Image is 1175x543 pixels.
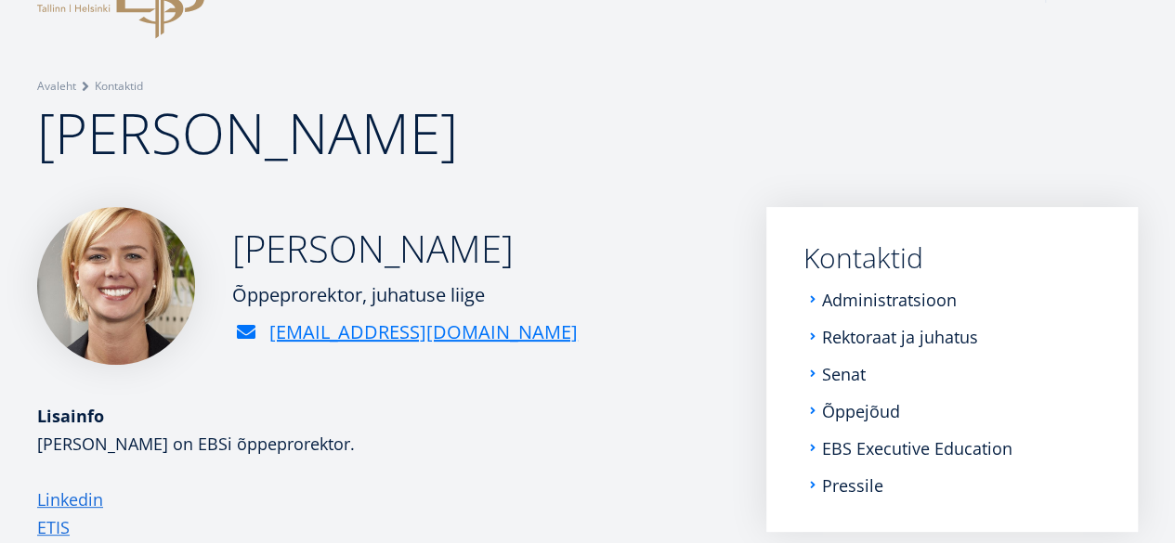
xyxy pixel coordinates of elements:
a: Avaleht [37,77,76,96]
h2: [PERSON_NAME] [232,226,578,272]
a: Linkedin [37,485,103,513]
a: EBS Executive Education [822,439,1012,458]
div: Õppeprorektor, juhatuse liige [232,281,578,309]
span: [PERSON_NAME] [37,95,458,171]
a: ETIS [37,513,70,541]
p: [PERSON_NAME] on EBSi õppeprorektor. [37,430,729,458]
a: [EMAIL_ADDRESS][DOMAIN_NAME] [269,318,578,346]
a: Senat [822,365,866,383]
a: Kontaktid [95,77,143,96]
a: Pressile [822,476,883,495]
div: Lisainfo [37,402,729,430]
a: Administratsioon [822,291,957,309]
a: Rektoraat ja juhatus [822,328,978,346]
a: Kontaktid [803,244,1101,272]
a: Õppejõud [822,402,900,420]
img: Maarja Murumägi [37,207,195,365]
